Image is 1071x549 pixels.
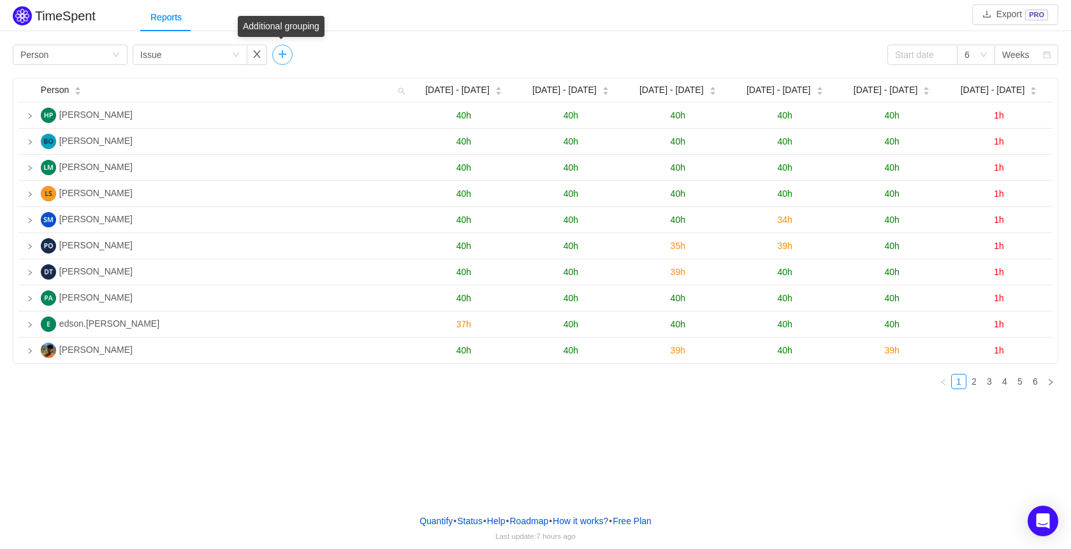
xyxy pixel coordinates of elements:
[564,319,578,329] span: 40h
[456,215,471,225] span: 40h
[1012,374,1028,389] li: 5
[778,345,792,355] span: 40h
[778,110,792,120] span: 40h
[35,9,96,23] h2: TimeSpent
[59,110,133,120] span: [PERSON_NAME]
[602,85,609,89] i: icon: caret-up
[1030,85,1037,94] div: Sort
[453,516,456,526] span: •
[778,215,792,225] span: 34h
[994,241,1004,251] span: 1h
[997,374,1012,389] li: 4
[778,319,792,329] span: 40h
[639,83,704,97] span: [DATE] - [DATE]
[884,110,899,120] span: 40h
[778,136,792,146] span: 40h
[456,110,471,120] span: 40h
[41,160,56,175] img: LS
[27,243,33,250] i: icon: right
[27,217,33,224] i: icon: right
[41,343,56,358] img: JA
[982,374,997,389] li: 3
[778,189,792,199] span: 40h
[564,267,578,277] span: 40h
[27,139,33,145] i: icon: right
[816,85,824,94] div: Sort
[994,293,1004,303] span: 1h
[778,267,792,277] span: 40h
[854,83,918,97] span: [DATE] - [DATE]
[671,162,685,173] span: 40h
[425,83,490,97] span: [DATE] - [DATE]
[41,134,56,149] img: BD
[41,83,69,97] span: Person
[59,136,133,146] span: [PERSON_NAME]
[952,374,966,389] a: 1
[59,188,133,198] span: [PERSON_NAME]
[972,4,1058,25] button: icon: downloadExportPRO
[41,186,56,201] img: LD
[41,108,56,123] img: HD
[74,85,82,94] div: Sort
[965,45,970,64] div: 6
[1043,374,1058,389] li: Next Page
[75,85,82,89] i: icon: caret-up
[671,110,685,120] span: 40h
[41,290,56,306] img: PC
[456,267,471,277] span: 40h
[456,511,483,531] a: Status
[27,113,33,119] i: icon: right
[20,45,48,64] div: Person
[994,267,1004,277] span: 1h
[967,374,981,389] a: 2
[994,110,1004,120] span: 1h
[564,110,578,120] span: 40h
[994,319,1004,329] span: 1h
[671,241,685,251] span: 35h
[884,215,899,225] span: 40h
[393,78,411,102] i: icon: search
[884,319,899,329] span: 40h
[884,293,899,303] span: 40h
[994,136,1004,146] span: 1h
[1030,85,1037,89] i: icon: caret-up
[509,511,550,531] a: Roadmap
[27,269,33,276] i: icon: right
[671,345,685,355] span: 39h
[709,85,716,89] i: icon: caret-up
[961,83,1025,97] span: [DATE] - [DATE]
[59,214,133,224] span: [PERSON_NAME]
[994,162,1004,173] span: 1h
[564,215,578,225] span: 40h
[816,90,823,94] i: icon: caret-down
[532,83,597,97] span: [DATE] - [DATE]
[1030,90,1037,94] i: icon: caret-down
[1028,374,1043,389] li: 6
[671,215,685,225] span: 40h
[671,267,685,277] span: 39h
[994,345,1004,355] span: 1h
[709,85,717,94] div: Sort
[994,189,1004,199] span: 1h
[456,345,471,355] span: 40h
[564,189,578,199] span: 40h
[884,241,899,251] span: 40h
[966,374,982,389] li: 2
[456,241,471,251] span: 40h
[922,85,930,94] div: Sort
[887,45,958,65] input: Start date
[75,90,82,94] i: icon: caret-down
[27,296,33,302] i: icon: right
[27,191,33,197] i: icon: right
[671,189,685,199] span: 40h
[923,90,930,94] i: icon: caret-down
[59,162,133,172] span: [PERSON_NAME]
[495,85,502,94] div: Sort
[1043,51,1051,60] i: icon: calendar
[778,293,792,303] span: 40h
[709,90,716,94] i: icon: caret-down
[272,45,293,65] button: icon: plus
[884,189,899,199] span: 40h
[456,293,471,303] span: 40h
[884,162,899,173] span: 40h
